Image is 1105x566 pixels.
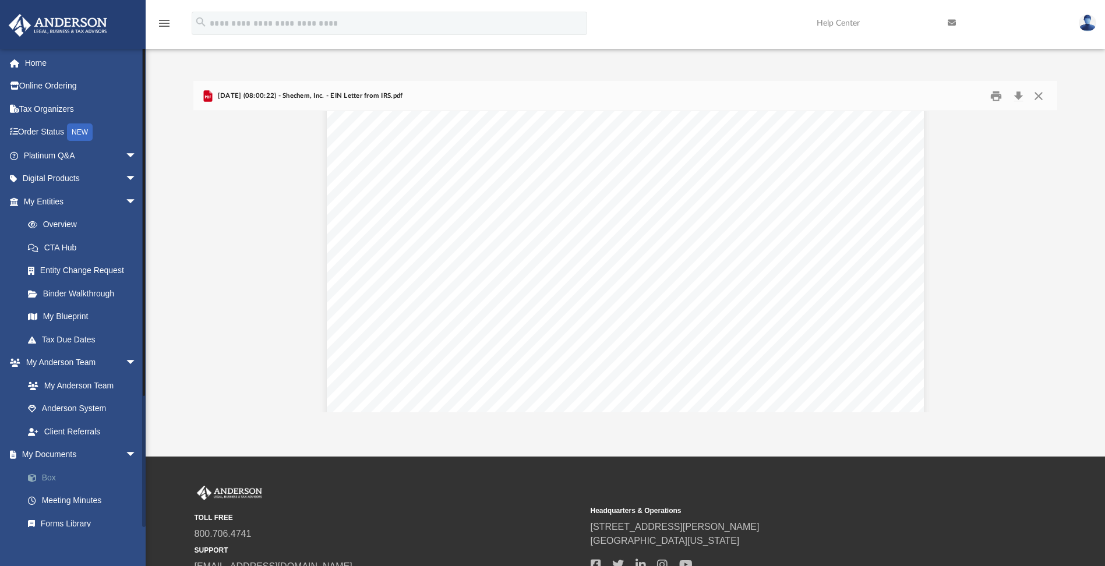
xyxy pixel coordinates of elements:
a: Forms Library [16,512,149,535]
a: Anderson System [16,397,149,420]
a: [STREET_ADDRESS][PERSON_NAME] [591,522,760,532]
span: arrow_drop_down [125,167,149,191]
a: Client Referrals [16,420,149,443]
small: TOLL FREE [195,512,582,523]
a: Binder Walkthrough [16,282,154,305]
span: arrow_drop_down [125,144,149,168]
i: menu [157,16,171,30]
button: Close [1028,87,1049,105]
a: My Entitiesarrow_drop_down [8,190,154,213]
a: My Anderson Teamarrow_drop_down [8,351,149,374]
span: [DATE] (08:00:22) - Shechem, Inc. - EIN Letter from IRS.pdf [215,91,403,101]
div: Preview [193,81,1057,412]
a: Tax Due Dates [16,328,154,351]
a: Home [8,51,154,75]
a: Entity Change Request [16,259,154,282]
a: Platinum Q&Aarrow_drop_down [8,144,154,167]
a: Tax Organizers [8,97,154,121]
span: arrow_drop_down [125,190,149,214]
a: Online Ordering [8,75,154,98]
a: menu [157,22,171,30]
a: Order StatusNEW [8,121,154,144]
a: [GEOGRAPHIC_DATA][US_STATE] [591,536,740,546]
button: Print [984,87,1008,105]
small: SUPPORT [195,545,582,556]
div: File preview [193,111,1057,412]
i: search [195,16,207,29]
div: Document Viewer [193,111,1057,412]
a: Box [16,466,154,489]
img: Anderson Advisors Platinum Portal [195,486,264,501]
a: Meeting Minutes [16,489,154,512]
a: My Blueprint [16,305,149,328]
a: My Documentsarrow_drop_down [8,443,154,466]
a: My Anderson Team [16,374,143,397]
span: arrow_drop_down [125,351,149,375]
a: 800.706.4741 [195,529,252,539]
div: NEW [67,123,93,141]
a: CTA Hub [16,236,154,259]
img: User Pic [1079,15,1096,31]
span: arrow_drop_down [125,443,149,467]
img: Anderson Advisors Platinum Portal [5,14,111,37]
a: Digital Productsarrow_drop_down [8,167,154,190]
a: Overview [16,213,154,236]
button: Download [1008,87,1029,105]
small: Headquarters & Operations [591,505,979,516]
